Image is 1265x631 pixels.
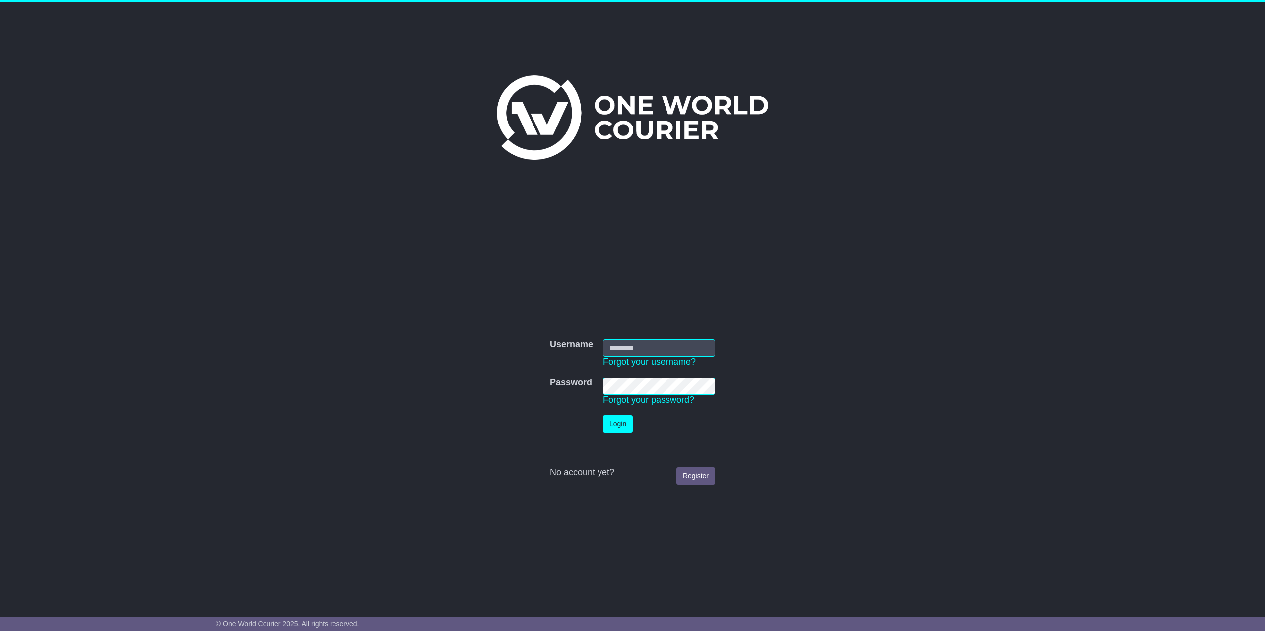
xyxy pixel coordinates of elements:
[550,339,593,350] label: Username
[497,75,768,160] img: One World
[603,395,694,405] a: Forgot your password?
[216,620,359,628] span: © One World Courier 2025. All rights reserved.
[603,357,696,367] a: Forgot your username?
[676,467,715,485] a: Register
[603,415,633,433] button: Login
[550,378,592,388] label: Password
[550,467,715,478] div: No account yet?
